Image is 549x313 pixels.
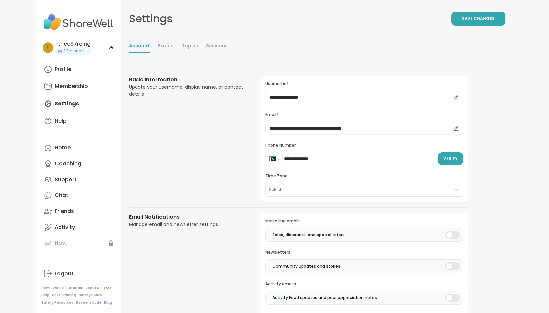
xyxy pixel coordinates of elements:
[451,12,505,26] button: Save Changes
[64,48,85,54] span: 1 Pro credit
[41,293,49,298] a: Help
[158,40,174,53] a: Profile
[47,43,49,52] span: f
[443,156,458,162] span: Verify
[41,140,115,156] a: Home
[55,117,67,125] div: Help
[265,173,463,179] h3: Time Zone
[41,61,115,77] a: Profile
[41,113,115,129] a: Help
[265,81,463,87] h3: Username*
[55,176,77,183] div: Support
[104,286,111,290] a: FAQ
[129,76,245,84] h3: Basic Information
[66,286,83,290] a: Referrals
[41,156,115,172] a: Coaching
[41,11,115,34] img: ShareWell Nav Logo
[462,16,495,22] span: Save Changes
[41,300,73,305] a: Safety Resources
[272,232,345,238] span: Sales, discounts, and special offers
[85,286,101,290] a: About Us
[55,192,68,199] div: Chat
[272,263,340,269] span: Community updates and stories
[52,293,76,298] a: Host Training
[41,235,115,251] a: Host
[55,83,88,90] div: Membership
[206,40,228,53] a: Sessions
[55,144,71,151] div: Home
[129,213,245,221] h3: Email Notifications
[41,286,64,290] a: How It Works
[55,270,74,277] div: Logout
[41,78,115,94] a: Membership
[129,40,150,53] a: Account
[41,219,115,235] a: Activity
[56,40,91,48] div: ftrice97roirig
[129,84,245,98] div: Update your username, display name, or contact details
[55,160,81,167] div: Coaching
[41,187,115,203] a: Chat
[41,266,115,282] a: Logout
[55,66,71,73] div: Profile
[55,239,67,247] div: Host
[265,281,463,287] h3: Activity emails
[76,300,101,305] a: Redeem Code
[55,224,75,231] div: Activity
[41,203,115,219] a: Friends
[265,143,463,148] h3: Phone Number
[41,172,115,187] a: Support
[272,295,377,301] span: Activity Feed updates and peer appreciation notes
[55,208,74,215] div: Friends
[265,250,463,255] h3: Newsletters
[79,293,102,298] a: Safety Policy
[129,11,173,26] div: Settings
[182,40,198,53] a: Topics
[438,152,463,165] button: Verify
[265,112,463,118] h3: Email*
[265,218,463,224] h3: Marketing emails
[129,221,245,228] div: Manage email and newsletter settings
[104,300,112,305] a: Blog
